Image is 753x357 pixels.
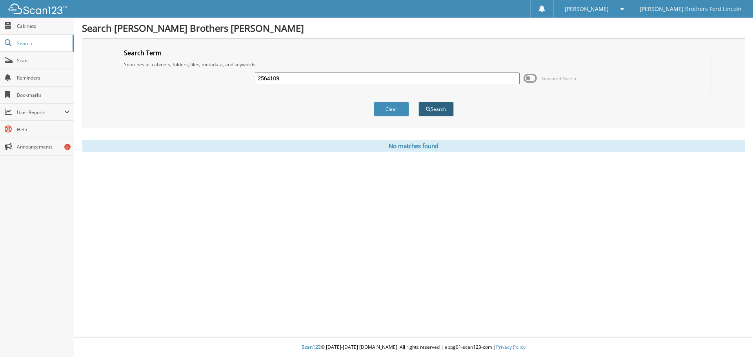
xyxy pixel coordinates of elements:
[8,4,67,14] img: scan123-logo-white.svg
[302,344,321,350] span: Scan123
[496,344,526,350] a: Privacy Policy
[17,40,69,47] span: Search
[82,22,745,34] h1: Search [PERSON_NAME] Brothers [PERSON_NAME]
[17,74,70,81] span: Reminders
[17,23,70,29] span: Cabinets
[82,140,745,152] div: No matches found
[541,76,576,82] span: Advanced Search
[374,102,409,116] button: Clear
[418,102,454,116] button: Search
[714,319,753,357] iframe: Chat Widget
[640,7,742,11] span: [PERSON_NAME] Brothers Ford Lincoln
[74,338,753,357] div: © [DATE]-[DATE] [DOMAIN_NAME]. All rights reserved | appg01-scan123-com |
[565,7,609,11] span: [PERSON_NAME]
[17,126,70,133] span: Help
[17,109,64,116] span: User Reports
[120,61,708,68] div: Searches all cabinets, folders, files, metadata, and keywords
[120,49,166,57] legend: Search Term
[64,144,71,150] div: 6
[17,143,70,150] span: Announcements
[17,92,70,98] span: Bookmarks
[17,57,70,64] span: Scan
